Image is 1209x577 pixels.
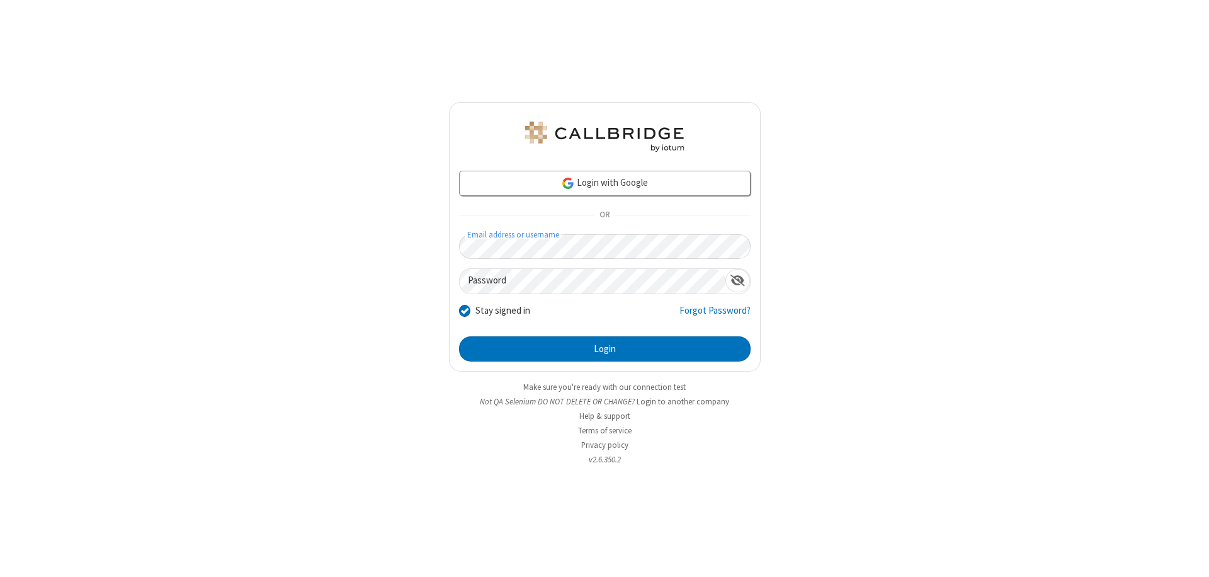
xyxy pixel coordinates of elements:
button: Login [459,336,751,362]
a: Terms of service [578,425,632,436]
div: Show password [725,269,750,292]
a: Make sure you're ready with our connection test [523,382,686,392]
label: Stay signed in [475,304,530,318]
a: Forgot Password? [679,304,751,328]
a: Login with Google [459,171,751,196]
button: Login to another company [637,396,729,408]
img: google-icon.png [561,176,575,190]
span: OR [594,207,615,224]
input: Password [460,269,725,294]
img: QA Selenium DO NOT DELETE OR CHANGE [523,122,686,152]
a: Privacy policy [581,440,628,450]
a: Help & support [579,411,630,421]
input: Email address or username [459,234,751,259]
li: v2.6.350.2 [449,454,761,466]
li: Not QA Selenium DO NOT DELETE OR CHANGE? [449,396,761,408]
